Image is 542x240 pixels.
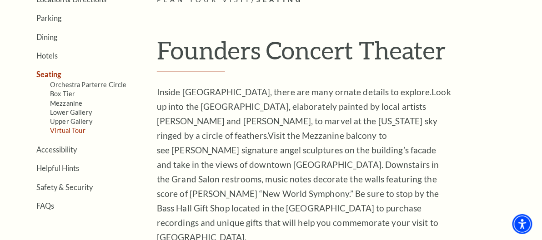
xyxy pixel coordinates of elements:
[50,99,82,107] a: Mezzanine
[50,90,75,98] a: Box Tier
[36,164,79,172] a: Helpful Hints
[512,214,532,234] div: Accessibility Menu
[36,183,93,191] a: Safety & Security
[50,81,127,88] a: Orchestra Parterre Circle
[50,118,92,125] a: Upper Gallery
[50,108,92,116] a: Lower Gallery
[36,14,61,22] a: Parking
[36,33,57,41] a: Dining
[36,145,77,154] a: Accessibility
[157,35,533,73] h1: Founders Concert Theater
[50,127,85,134] a: Virtual Tour
[36,201,54,210] a: FAQs
[36,51,58,60] a: Hotels
[36,70,61,78] a: Seating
